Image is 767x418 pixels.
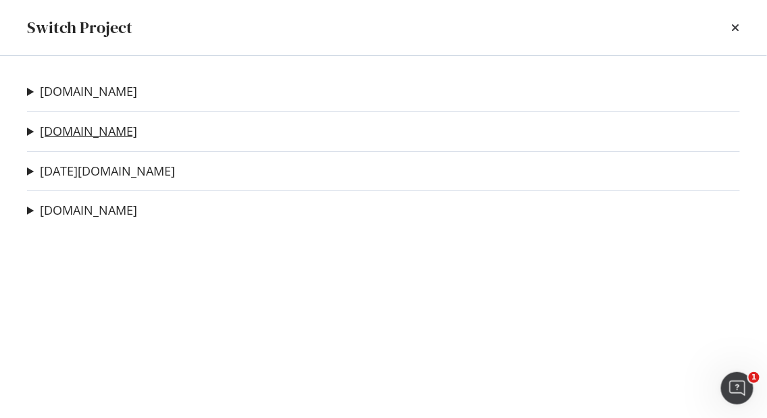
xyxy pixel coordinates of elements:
[27,123,137,140] summary: [DOMAIN_NAME]
[27,202,137,219] summary: [DOMAIN_NAME]
[27,16,132,39] div: Switch Project
[40,203,137,217] a: [DOMAIN_NAME]
[40,84,137,99] a: [DOMAIN_NAME]
[732,16,740,39] div: times
[27,163,175,180] summary: [DATE][DOMAIN_NAME]
[40,164,175,178] a: [DATE][DOMAIN_NAME]
[721,372,753,404] iframe: Intercom live chat
[749,372,760,383] span: 1
[27,83,137,101] summary: [DOMAIN_NAME]
[40,124,137,138] a: [DOMAIN_NAME]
